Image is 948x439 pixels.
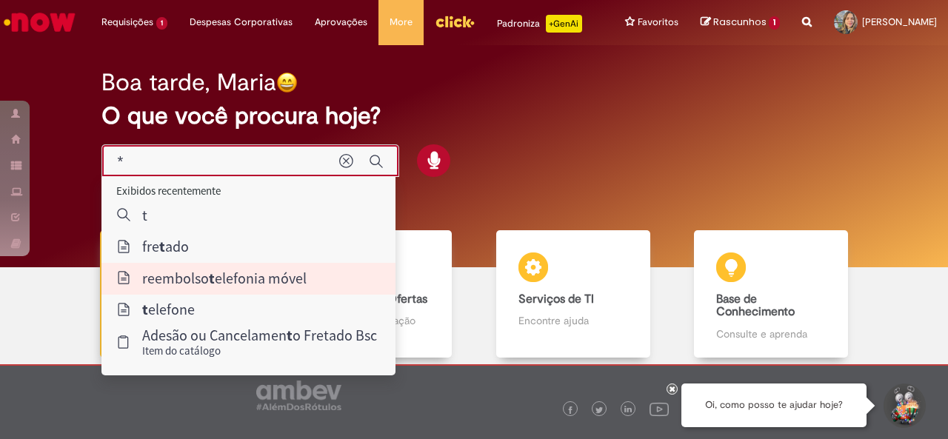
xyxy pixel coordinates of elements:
[546,15,582,33] p: +GenAi
[518,313,628,328] p: Encontre ajuda
[595,406,603,414] img: logo_footer_twitter.png
[862,16,937,28] span: [PERSON_NAME]
[881,383,926,428] button: Iniciar Conversa de Suporte
[101,70,276,95] h2: Boa tarde, Maria
[190,15,293,30] span: Despesas Corporativas
[518,292,594,306] b: Serviços de TI
[474,230,672,358] a: Serviços de TI Encontre ajuda
[78,230,276,358] a: Tirar dúvidas Tirar dúvidas com Lupi Assist e Gen Ai
[156,17,167,30] span: 1
[497,15,582,33] div: Padroniza
[390,15,413,30] span: More
[769,16,780,30] span: 1
[716,292,795,320] b: Base de Conhecimento
[716,326,826,341] p: Consulte e aprenda
[101,103,846,129] h2: O que você procura hoje?
[435,10,475,33] img: click_logo_yellow_360x200.png
[315,15,367,30] span: Aprovações
[701,16,780,30] a: Rascunhos
[638,15,678,30] span: Favoritos
[1,7,78,37] img: ServiceNow
[567,406,574,414] img: logo_footer_facebook.png
[624,406,632,415] img: logo_footer_linkedin.png
[256,381,341,410] img: logo_footer_ambev_rotulo_gray.png
[681,383,867,427] div: Oi, como posso te ajudar hoje?
[101,15,153,30] span: Requisições
[276,72,298,93] img: happy-face.png
[650,399,669,418] img: logo_footer_youtube.png
[713,15,767,29] span: Rascunhos
[672,230,871,358] a: Base de Conhecimento Consulte e aprenda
